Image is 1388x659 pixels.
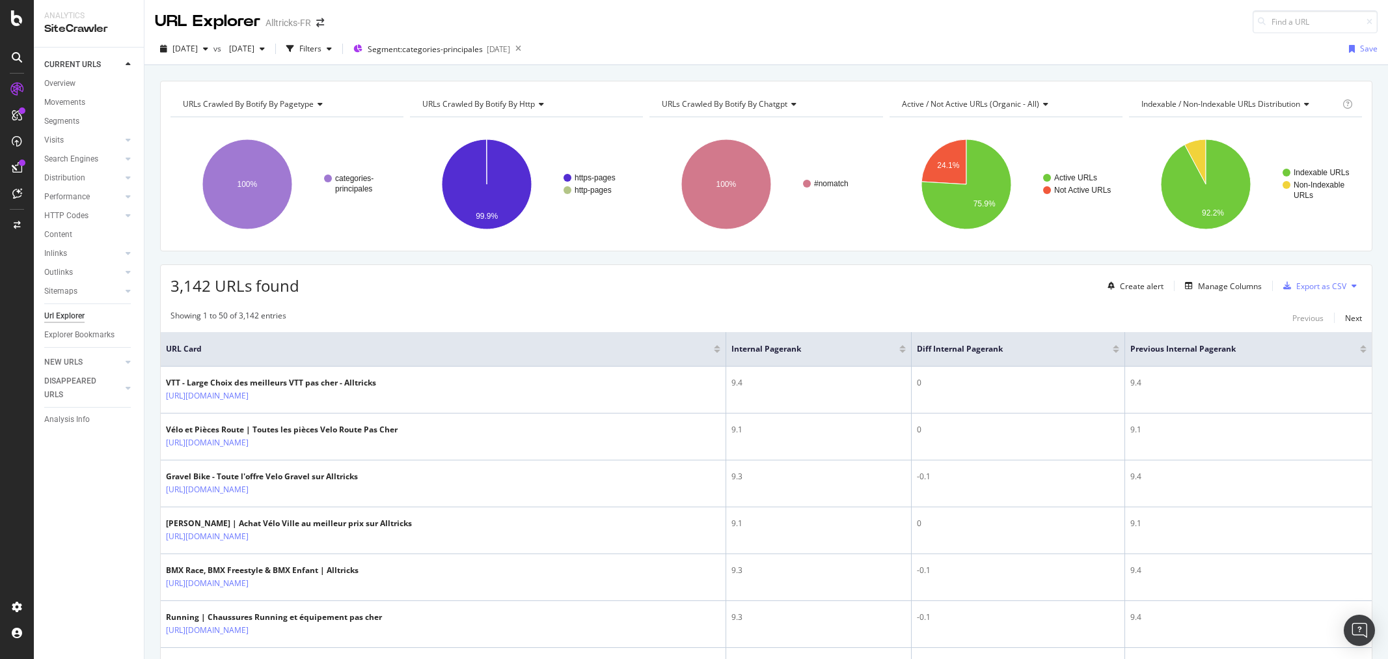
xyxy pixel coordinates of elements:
[44,413,90,427] div: Analysis Info
[155,10,260,33] div: URL Explorer
[731,518,906,529] div: 9.1
[224,38,270,59] button: [DATE]
[917,611,1119,623] div: -0.1
[1130,611,1367,623] div: 9.4
[1180,278,1262,294] button: Manage Columns
[299,43,321,54] div: Filters
[44,152,98,166] div: Search Engines
[422,98,535,109] span: URLs Crawled By Botify By http
[1345,310,1362,326] button: Next
[662,98,787,109] span: URLs Crawled By Botify By chatgpt
[917,343,1093,355] span: Diff Internal Pagerank
[44,10,133,21] div: Analytics
[731,343,880,355] span: Internal Pagerank
[1360,43,1378,54] div: Save
[937,161,959,170] text: 24.1%
[170,128,403,241] svg: A chart.
[44,96,135,109] a: Movements
[335,184,372,193] text: principales
[44,190,122,204] a: Performance
[44,171,122,185] a: Distribution
[814,179,849,188] text: #nomatch
[166,436,249,449] a: [URL][DOMAIN_NAME]
[476,212,498,221] text: 99.9%
[1344,38,1378,59] button: Save
[166,518,412,529] div: [PERSON_NAME] | Achat Vélo Ville au meilleur prix sur Alltricks
[368,44,483,55] span: Segment: categories-principales
[44,133,122,147] a: Visits
[731,377,906,389] div: 9.4
[44,228,72,242] div: Content
[213,43,224,54] span: vs
[44,133,64,147] div: Visits
[731,471,906,483] div: 9.3
[166,530,249,543] a: [URL][DOMAIN_NAME]
[44,115,79,128] div: Segments
[44,21,133,36] div: SiteCrawler
[44,77,135,91] a: Overview
[44,96,85,109] div: Movements
[155,38,213,59] button: [DATE]
[1139,94,1340,115] h4: Indexable / Non-Indexable URLs Distribution
[1294,180,1344,189] text: Non-Indexable
[166,577,249,590] a: [URL][DOMAIN_NAME]
[917,377,1119,389] div: 0
[1130,565,1367,576] div: 9.4
[890,128,1123,241] svg: A chart.
[1141,98,1300,109] span: Indexable / Non-Indexable URLs distribution
[1198,281,1262,292] div: Manage Columns
[410,128,643,241] svg: A chart.
[1129,128,1362,241] svg: A chart.
[487,44,510,55] div: [DATE]
[166,343,711,355] span: URL Card
[44,115,135,128] a: Segments
[1345,313,1362,324] div: Next
[170,310,286,326] div: Showing 1 to 50 of 3,142 entries
[1054,173,1097,182] text: Active URLs
[917,565,1119,576] div: -0.1
[44,247,67,260] div: Inlinks
[166,471,358,483] div: Gravel Bike - Toute l'offre Velo Gravel sur Alltricks
[1130,424,1367,436] div: 9.1
[1130,471,1367,483] div: 9.4
[917,518,1119,529] div: 0
[44,374,122,402] a: DISAPPEARED URLS
[44,328,115,342] div: Explorer Bookmarks
[44,285,122,298] a: Sitemaps
[1292,313,1324,324] div: Previous
[166,611,382,623] div: Running | Chaussures Running et équipement pas cher
[1296,281,1346,292] div: Export as CSV
[335,174,374,183] text: categories-
[316,18,324,27] div: arrow-right-arrow-left
[180,94,392,115] h4: URLs Crawled By Botify By pagetype
[1102,275,1163,296] button: Create alert
[1054,186,1111,195] text: Not Active URLs
[44,171,85,185] div: Distribution
[170,275,299,296] span: 3,142 URLs found
[348,38,510,59] button: Segment:categories-principales[DATE]
[44,190,90,204] div: Performance
[166,565,359,576] div: BMX Race, BMX Freestyle & BMX Enfant | Alltricks
[166,483,249,496] a: [URL][DOMAIN_NAME]
[44,285,77,298] div: Sitemaps
[575,173,616,182] text: https-pages
[1253,10,1378,33] input: Find a URL
[649,128,882,241] svg: A chart.
[172,43,198,54] span: 2025 Sep. 15th
[44,374,110,402] div: DISAPPEARED URLS
[1294,168,1349,177] text: Indexable URLs
[899,94,1111,115] h4: Active / Not Active URLs
[1130,518,1367,529] div: 9.1
[917,424,1119,436] div: 0
[166,377,376,389] div: VTT - Large Choix des meilleurs VTT pas cher - Alltricks
[44,209,88,223] div: HTTP Codes
[183,98,314,109] span: URLs Crawled By Botify By pagetype
[166,624,249,637] a: [URL][DOMAIN_NAME]
[44,328,135,342] a: Explorer Bookmarks
[1130,377,1367,389] div: 9.4
[44,228,135,242] a: Content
